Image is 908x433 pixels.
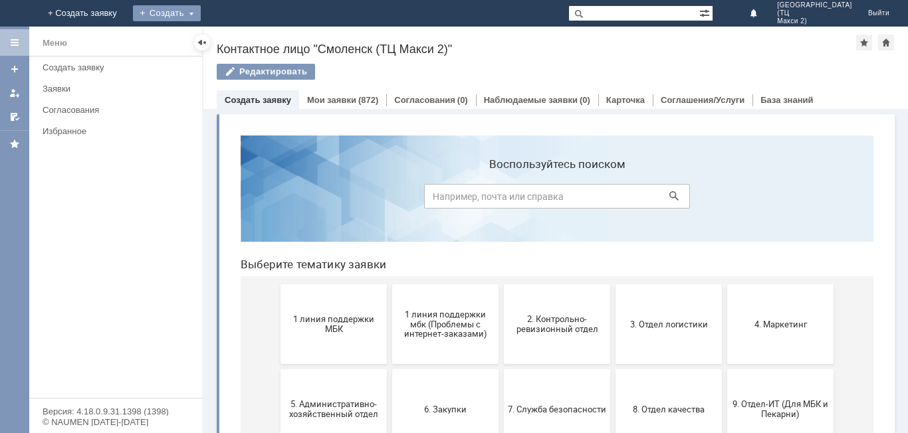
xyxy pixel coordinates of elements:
[133,5,201,21] div: Создать
[4,58,25,80] a: Создать заявку
[43,35,67,51] div: Меню
[55,274,153,294] span: 5. Административно-хозяйственный отдел
[55,364,153,374] span: Бухгалтерия (для мбк)
[278,279,376,289] span: 7. Служба безопасности
[55,189,153,209] span: 1 линия поддержки МБК
[878,35,894,50] div: Сделать домашней страницей
[580,95,590,105] div: (0)
[501,274,600,294] span: 9. Отдел-ИТ (Для МБК и Пекарни)
[501,194,600,204] span: 4. Маркетинг
[390,194,488,204] span: 3. Отдел логистики
[777,1,852,9] span: [GEOGRAPHIC_DATA]
[661,95,744,105] a: Соглашения/Услуги
[43,407,189,416] div: Версия: 4.18.0.9.31.1398 (1398)
[217,43,856,56] div: Контактное лицо "Смоленск (ТЦ Макси 2)"
[760,95,813,105] a: База знаний
[166,184,265,214] span: 1 линия поддержки мбк (Проблемы с интернет-заказами)
[390,279,488,289] span: 8. Отдел качества
[43,84,194,94] div: Заявки
[386,329,492,409] button: Финансовый отдел
[386,244,492,324] button: 8. Отдел качества
[497,244,604,324] button: 9. Отдел-ИТ (Для МБК и Пекарни)
[278,189,376,209] span: 2. Контрольно-ревизионный отдел
[51,329,157,409] button: Бухгалтерия (для мбк)
[194,59,460,84] input: Например, почта или справка
[777,9,852,17] span: (ТЦ
[51,244,157,324] button: 5. Административно-хозяйственный отдел
[497,329,604,409] button: Франчайзинг
[274,159,380,239] button: 2. Контрольно-ревизионный отдел
[37,78,199,99] a: Заявки
[390,364,488,374] span: Финансовый отдел
[225,95,291,105] a: Создать заявку
[166,359,265,379] span: Отдел-ИТ (Битрикс24 и CRM)
[43,418,189,426] div: © NAUMEN [DATE]-[DATE]
[162,244,269,324] button: 6. Закупки
[699,6,713,19] span: Расширенный поиск
[4,82,25,104] a: Мои заявки
[484,95,578,105] a: Наблюдаемые заявки
[386,159,492,239] button: 3. Отдел логистики
[162,329,269,409] button: Отдел-ИТ (Битрикс24 и CRM)
[166,279,265,289] span: 6. Закупки
[274,244,380,324] button: 7. Служба безопасности
[358,95,378,105] div: (872)
[51,159,157,239] button: 1 линия поддержки МБК
[777,17,852,25] span: Макси 2)
[274,329,380,409] button: Отдел-ИТ (Офис)
[194,33,460,46] label: Воспользуйтесь поиском
[394,95,455,105] a: Согласования
[43,126,179,136] div: Избранное
[307,95,356,105] a: Мои заявки
[606,95,645,105] a: Карточка
[194,35,210,50] div: Скрыть меню
[4,106,25,128] a: Мои согласования
[278,364,376,374] span: Отдел-ИТ (Офис)
[501,364,600,374] span: Франчайзинг
[43,62,194,72] div: Создать заявку
[43,105,194,115] div: Согласования
[856,35,872,50] div: Добавить в избранное
[457,95,468,105] div: (0)
[497,159,604,239] button: 4. Маркетинг
[11,133,643,146] header: Выберите тематику заявки
[162,159,269,239] button: 1 линия поддержки мбк (Проблемы с интернет-заказами)
[37,100,199,120] a: Согласования
[37,57,199,78] a: Создать заявку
